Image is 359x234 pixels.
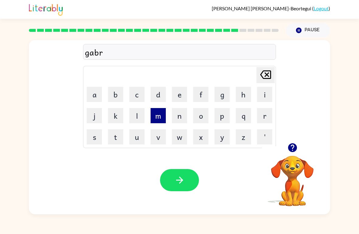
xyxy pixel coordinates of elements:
button: v [151,129,166,144]
button: z [236,129,251,144]
button: o [193,108,208,123]
button: k [108,108,123,123]
button: a [87,87,102,102]
button: c [129,87,145,102]
button: n [172,108,187,123]
button: u [129,129,145,144]
button: x [193,129,208,144]
button: q [236,108,251,123]
button: r [257,108,272,123]
button: t [108,129,123,144]
button: j [87,108,102,123]
button: d [151,87,166,102]
button: p [214,108,230,123]
button: ' [257,129,272,144]
button: i [257,87,272,102]
button: Pause [286,23,330,37]
button: w [172,129,187,144]
span: [PERSON_NAME] [PERSON_NAME]-Beortegui [212,5,312,11]
a: Logout [314,5,329,11]
video: Your browser must support playing .mp4 files to use Literably. Please try using another browser. [262,146,323,207]
button: s [87,129,102,144]
button: l [129,108,145,123]
button: f [193,87,208,102]
div: ( ) [212,5,330,11]
button: g [214,87,230,102]
div: gabr [85,46,274,59]
button: y [214,129,230,144]
button: b [108,87,123,102]
img: Literably [29,2,63,16]
button: m [151,108,166,123]
button: e [172,87,187,102]
button: h [236,87,251,102]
